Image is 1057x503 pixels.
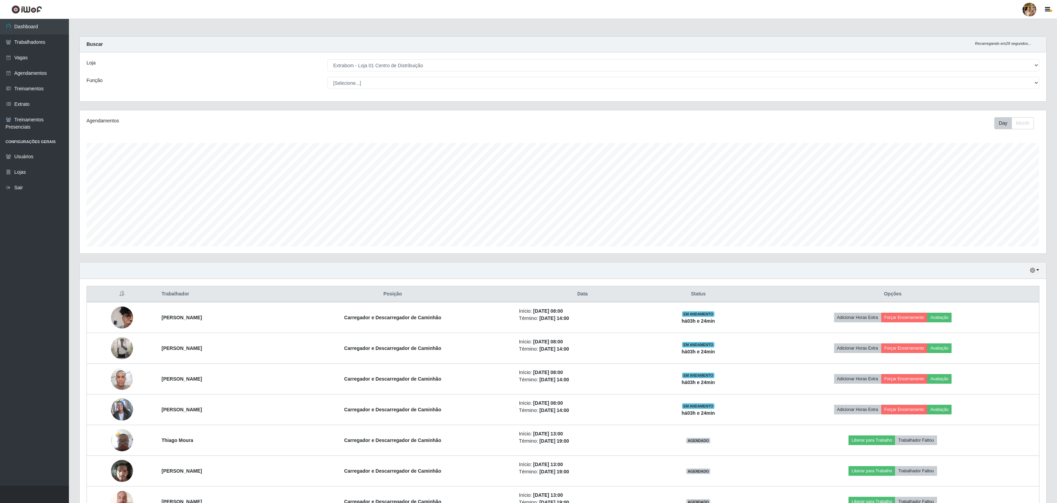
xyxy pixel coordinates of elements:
li: Término: [519,345,646,353]
strong: há 03 h e 24 min [682,318,715,324]
strong: Carregador e Descarregador de Caminhão [344,437,441,443]
img: 1746651422933.jpeg [111,303,133,332]
button: Forçar Encerramento [881,313,927,322]
button: Avaliação [927,343,952,353]
img: 1750531114428.jpeg [111,364,133,394]
time: [DATE] 14:00 [539,408,569,413]
button: Day [994,117,1012,129]
time: [DATE] 08:00 [533,370,563,375]
time: [DATE] 14:00 [539,315,569,321]
li: Término: [519,407,646,414]
strong: [PERSON_NAME] [162,376,202,382]
img: 1753373810898.jpeg [111,390,133,429]
li: Início: [519,461,646,468]
img: 1751312410869.jpeg [111,456,133,486]
strong: Carregador e Descarregador de Caminhão [344,376,441,382]
i: Recarregando em 29 segundos... [975,41,1031,46]
li: Início: [519,400,646,407]
time: [DATE] 19:00 [539,469,569,474]
button: Trabalhador Faltou [895,466,937,476]
time: [DATE] 13:00 [533,462,563,467]
th: Trabalhador [157,286,271,302]
button: Avaliação [927,374,952,384]
button: Forçar Encerramento [881,405,927,414]
th: Data [515,286,650,302]
label: Loja [87,59,95,67]
img: CoreUI Logo [11,5,42,14]
button: Adicionar Horas Extra [834,374,881,384]
li: Término: [519,437,646,445]
strong: há 03 h e 24 min [682,380,715,385]
strong: há 03 h e 24 min [682,349,715,354]
strong: Carregador e Descarregador de Caminhão [344,315,441,320]
li: Início: [519,308,646,315]
th: Status [650,286,746,302]
strong: [PERSON_NAME] [162,345,202,351]
div: Agendamentos [87,117,478,124]
time: [DATE] 14:00 [539,377,569,382]
time: [DATE] 08:00 [533,339,563,344]
button: Liberar para Trabalho [848,435,895,445]
time: [DATE] 14:00 [539,346,569,352]
button: Liberar para Trabalho [848,466,895,476]
span: AGENDADO [686,469,710,474]
th: Posição [271,286,515,302]
strong: Carregador e Descarregador de Caminhão [344,345,441,351]
img: 1746631874298.jpeg [111,425,133,455]
span: EM ANDAMENTO [682,311,715,317]
th: Opções [746,286,1039,302]
li: Início: [519,430,646,437]
li: Início: [519,492,646,499]
span: EM ANDAMENTO [682,342,715,348]
li: Término: [519,468,646,475]
strong: Carregador e Descarregador de Caminhão [344,407,441,412]
li: Término: [519,315,646,322]
li: Início: [519,338,646,345]
button: Avaliação [927,313,952,322]
button: Adicionar Horas Extra [834,343,881,353]
button: Forçar Encerramento [881,374,927,384]
button: Adicionar Horas Extra [834,313,881,322]
div: Toolbar with button groups [994,117,1039,129]
strong: Buscar [87,41,103,47]
button: Month [1012,117,1034,129]
button: Avaliação [927,405,952,414]
span: EM ANDAMENTO [682,403,715,409]
strong: [PERSON_NAME] [162,407,202,412]
strong: há 03 h e 24 min [682,410,715,416]
time: [DATE] 13:00 [533,492,563,498]
li: Término: [519,376,646,383]
strong: [PERSON_NAME] [162,468,202,474]
strong: Thiago Moura [162,437,193,443]
img: 1746814061107.jpeg [111,337,133,359]
span: EM ANDAMENTO [682,373,715,378]
time: [DATE] 08:00 [533,400,563,406]
button: Trabalhador Faltou [895,435,937,445]
button: Forçar Encerramento [881,343,927,353]
label: Função [87,77,103,84]
time: [DATE] 19:00 [539,438,569,444]
strong: Carregador e Descarregador de Caminhão [344,468,441,474]
span: AGENDADO [686,438,710,443]
li: Início: [519,369,646,376]
time: [DATE] 13:00 [533,431,563,436]
button: Adicionar Horas Extra [834,405,881,414]
time: [DATE] 08:00 [533,308,563,314]
div: First group [994,117,1034,129]
strong: [PERSON_NAME] [162,315,202,320]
